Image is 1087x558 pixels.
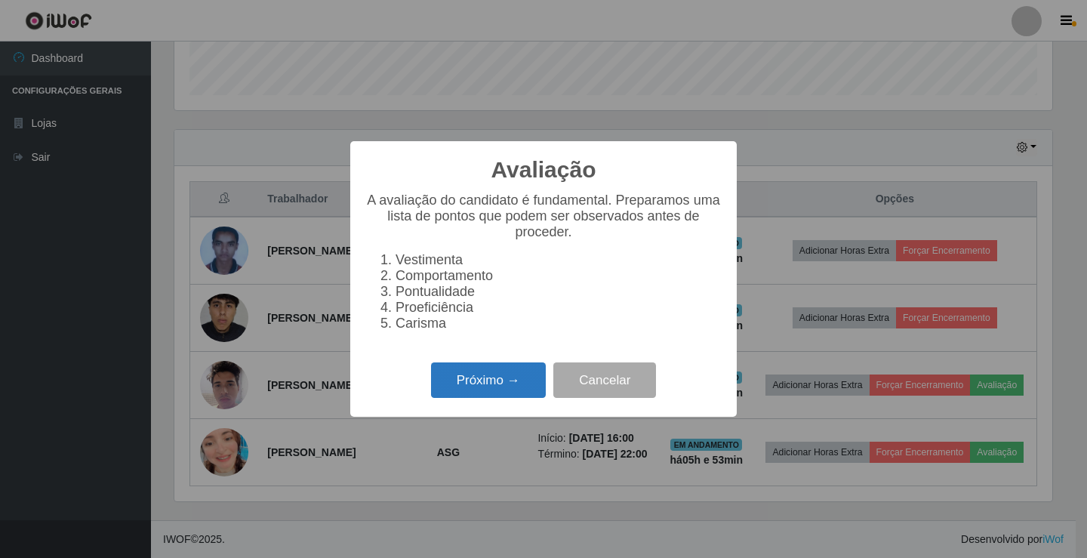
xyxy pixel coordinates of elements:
[396,284,722,300] li: Pontualidade
[396,252,722,268] li: Vestimenta
[365,193,722,240] p: A avaliação do candidato é fundamental. Preparamos uma lista de pontos que podem ser observados a...
[396,300,722,316] li: Proeficiência
[491,156,596,183] h2: Avaliação
[431,362,546,398] button: Próximo →
[396,316,722,331] li: Carisma
[553,362,656,398] button: Cancelar
[396,268,722,284] li: Comportamento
